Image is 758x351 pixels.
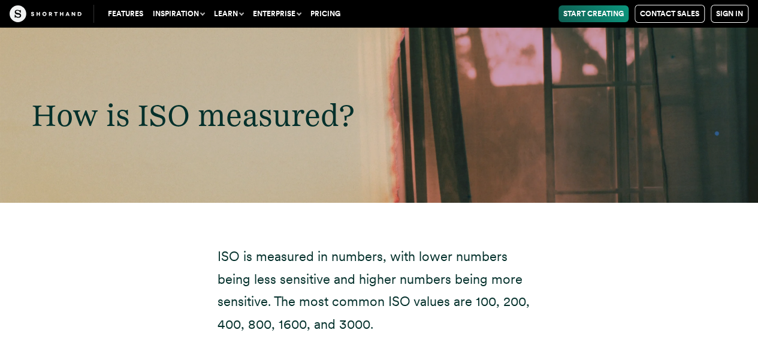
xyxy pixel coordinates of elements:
[711,5,748,23] a: Sign in
[635,5,705,23] a: Contact Sales
[248,5,306,22] button: Enterprise
[10,5,81,22] img: The Craft
[218,245,541,335] p: ISO is measured in numbers, with lower numbers being less sensitive and higher numbers being more...
[558,5,629,22] a: Start Creating
[32,97,354,133] span: How is ISO measured?
[209,5,248,22] button: Learn
[306,5,345,22] a: Pricing
[103,5,148,22] a: Features
[148,5,209,22] button: Inspiration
